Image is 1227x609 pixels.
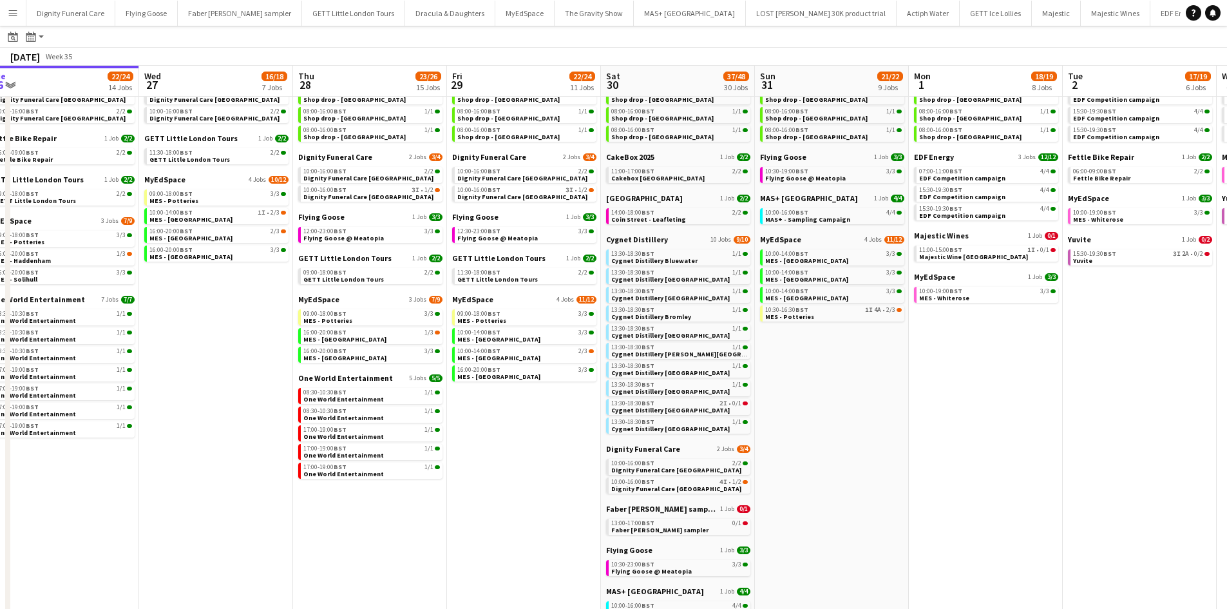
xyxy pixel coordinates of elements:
[960,1,1032,26] button: GETT Ice Lollies
[495,1,555,26] button: MyEdSpace
[1081,1,1150,26] button: Majestic Wines
[1150,1,1208,26] button: EDF Energy
[746,1,897,26] button: LOST [PERSON_NAME] 30K product trial
[10,50,40,63] div: [DATE]
[302,1,405,26] button: GETT Little London Tours
[115,1,178,26] button: Flying Goose
[26,1,115,26] button: Dignity Funeral Care
[1032,1,1081,26] button: Majestic
[43,52,75,61] span: Week 35
[634,1,746,26] button: MAS+ [GEOGRAPHIC_DATA]
[405,1,495,26] button: Dracula & Daughters
[555,1,634,26] button: The Gravity Show
[178,1,302,26] button: Faber [PERSON_NAME] sampler
[897,1,960,26] button: Actiph Water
